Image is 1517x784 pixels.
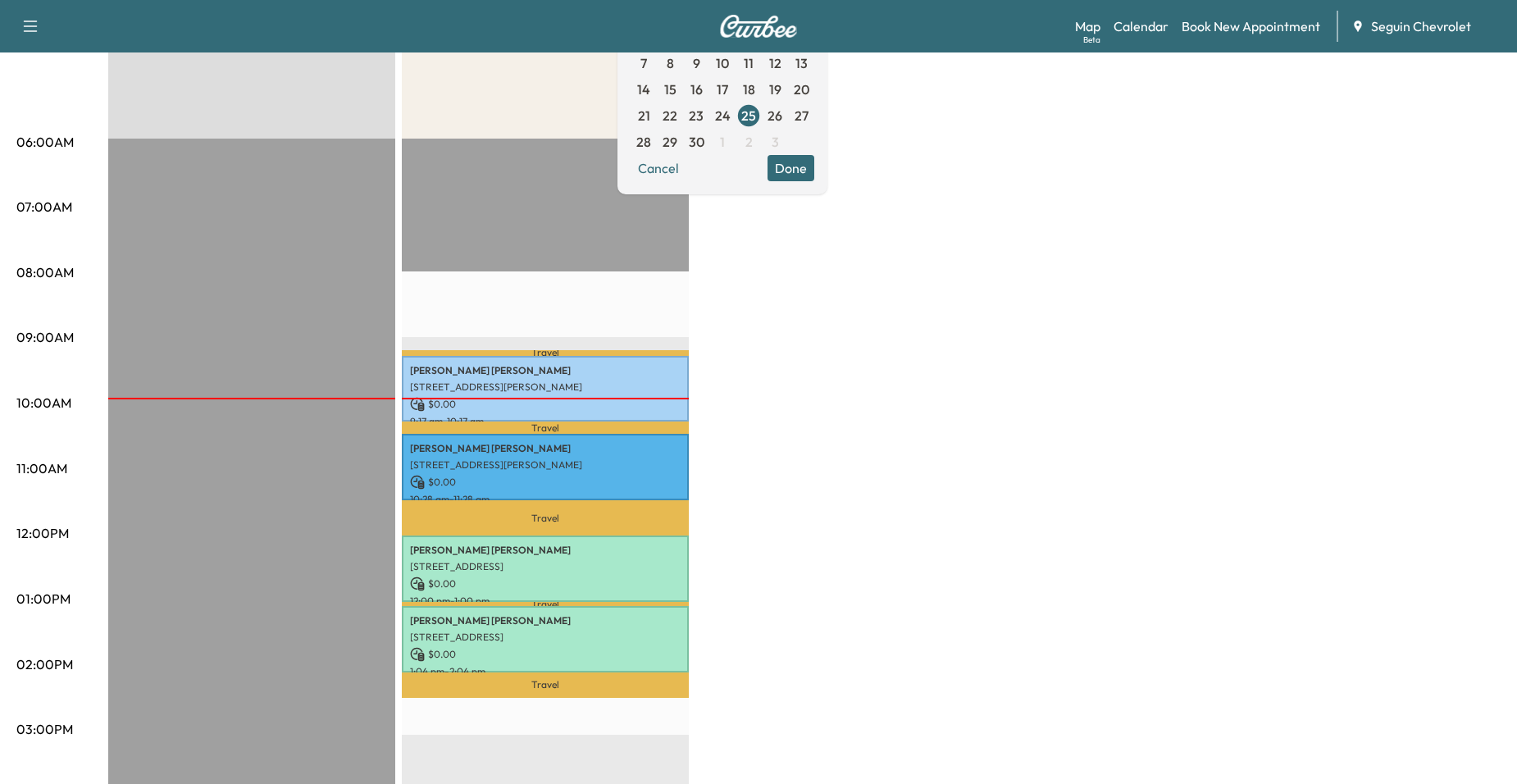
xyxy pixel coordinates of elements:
[410,458,681,472] p: [STREET_ADDRESS][PERSON_NAME]
[402,672,689,698] p: Travel
[638,106,650,125] span: 21
[16,458,67,478] p: 11:00AM
[716,53,729,73] span: 10
[744,53,754,73] span: 11
[693,53,700,73] span: 9
[795,53,808,73] span: 13
[719,15,798,38] img: Curbee Logo
[410,631,681,644] p: [STREET_ADDRESS]
[410,381,681,394] p: [STREET_ADDRESS][PERSON_NAME]
[16,327,74,347] p: 09:00AM
[16,132,74,152] p: 06:00AM
[689,132,704,152] span: 30
[1083,34,1100,46] div: Beta
[410,647,681,662] p: $ 0.00
[795,106,809,125] span: 27
[743,80,755,99] span: 18
[410,665,681,678] p: 1:04 pm - 2:04 pm
[717,80,728,99] span: 17
[410,397,681,412] p: $ 0.00
[631,155,686,181] button: Cancel
[768,106,782,125] span: 26
[663,106,677,125] span: 22
[769,80,781,99] span: 19
[410,560,681,573] p: [STREET_ADDRESS]
[410,614,681,627] p: [PERSON_NAME] [PERSON_NAME]
[745,132,753,152] span: 2
[402,500,689,536] p: Travel
[16,719,73,739] p: 03:00PM
[663,132,677,152] span: 29
[410,544,681,557] p: [PERSON_NAME] [PERSON_NAME]
[16,262,74,282] p: 08:00AM
[410,577,681,591] p: $ 0.00
[640,53,647,73] span: 7
[769,53,781,73] span: 12
[667,53,674,73] span: 8
[16,197,72,217] p: 07:00AM
[794,80,809,99] span: 20
[1182,16,1320,36] a: Book New Appointment
[690,80,703,99] span: 16
[715,106,731,125] span: 24
[410,493,681,506] p: 10:28 am - 11:28 am
[664,80,676,99] span: 15
[16,589,71,609] p: 01:00PM
[410,595,681,608] p: 12:00 pm - 1:00 pm
[402,350,689,356] p: Travel
[410,442,681,455] p: [PERSON_NAME] [PERSON_NAME]
[410,475,681,490] p: $ 0.00
[16,654,73,674] p: 02:00PM
[741,106,756,125] span: 25
[410,415,681,428] p: 9:17 am - 10:17 am
[720,132,725,152] span: 1
[16,393,71,413] p: 10:00AM
[689,106,704,125] span: 23
[410,364,681,377] p: [PERSON_NAME] [PERSON_NAME]
[1075,16,1100,36] a: MapBeta
[402,602,689,606] p: Travel
[637,80,650,99] span: 14
[1371,16,1471,36] span: Seguin Chevrolet
[772,132,779,152] span: 3
[1114,16,1168,36] a: Calendar
[768,155,814,181] button: Done
[402,422,689,434] p: Travel
[636,132,651,152] span: 28
[16,523,69,543] p: 12:00PM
